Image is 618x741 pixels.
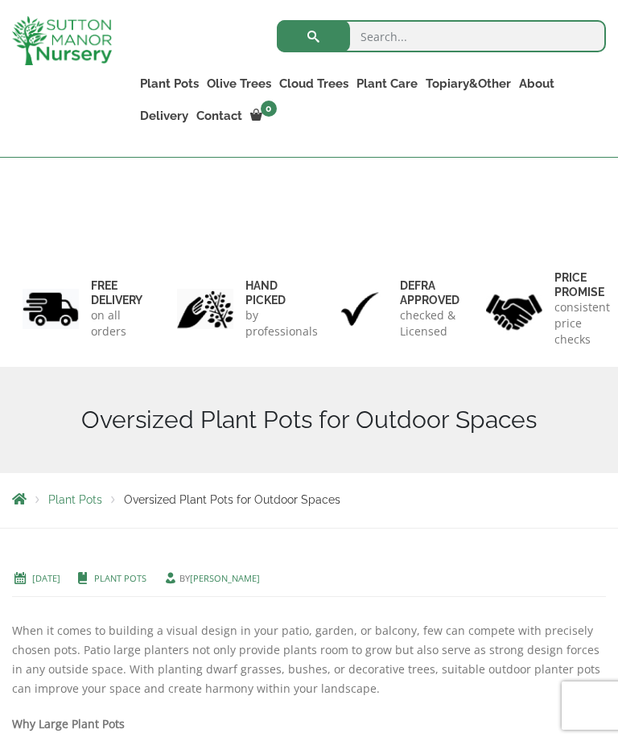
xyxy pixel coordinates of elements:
[23,289,79,330] img: 1.jpg
[277,20,606,52] input: Search...
[12,491,606,510] nav: Breadcrumbs
[554,270,610,299] h6: Price promise
[12,716,125,731] strong: Why Large Plant Pots
[177,289,233,330] img: 2.jpg
[94,572,146,584] a: Plant Pots
[400,307,459,340] p: checked & Licensed
[32,572,60,584] a: [DATE]
[163,572,260,584] span: by
[91,278,142,307] h6: FREE DELIVERY
[136,105,192,127] a: Delivery
[554,299,610,348] p: consistent price checks
[136,72,203,95] a: Plant Pots
[422,72,515,95] a: Topiary&Other
[91,307,142,340] p: on all orders
[332,289,388,330] img: 3.jpg
[352,72,422,95] a: Plant Care
[12,16,112,65] img: logo
[12,562,606,698] p: When it comes to building a visual design in your patio, garden, or balcony, few can compete with...
[246,105,282,127] a: 0
[245,278,318,307] h6: hand picked
[400,278,459,307] h6: Defra approved
[486,284,542,333] img: 4.jpg
[12,405,606,434] h1: Oversized Plant Pots for Outdoor Spaces
[203,72,275,95] a: Olive Trees
[192,105,246,127] a: Contact
[245,307,318,340] p: by professionals
[190,572,260,584] a: [PERSON_NAME]
[48,493,102,506] a: Plant Pots
[515,72,558,95] a: About
[261,101,277,117] span: 0
[124,493,340,506] span: Oversized Plant Pots for Outdoor Spaces
[275,72,352,95] a: Cloud Trees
